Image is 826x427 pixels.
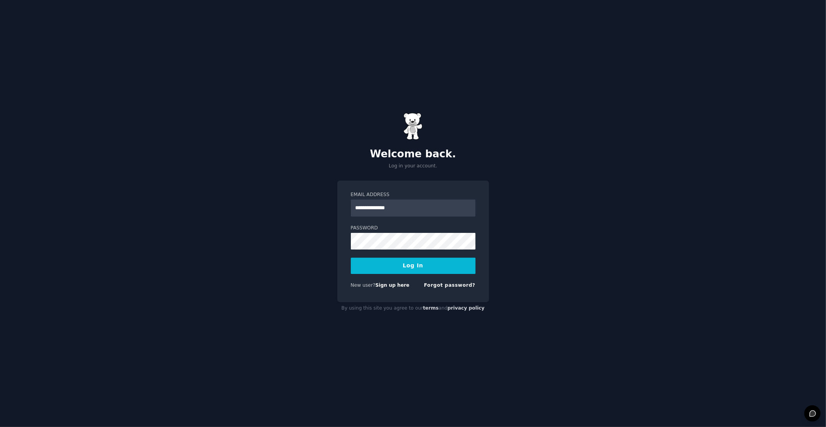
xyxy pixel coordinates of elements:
[337,148,489,160] h2: Welcome back.
[337,302,489,315] div: By using this site you agree to our and
[423,305,438,311] a: terms
[351,191,476,198] label: Email Address
[404,113,423,140] img: Gummy Bear
[337,163,489,170] p: Log in your account.
[351,225,476,232] label: Password
[351,282,376,288] span: New user?
[424,282,476,288] a: Forgot password?
[351,258,476,274] button: Log In
[375,282,409,288] a: Sign up here
[448,305,485,311] a: privacy policy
